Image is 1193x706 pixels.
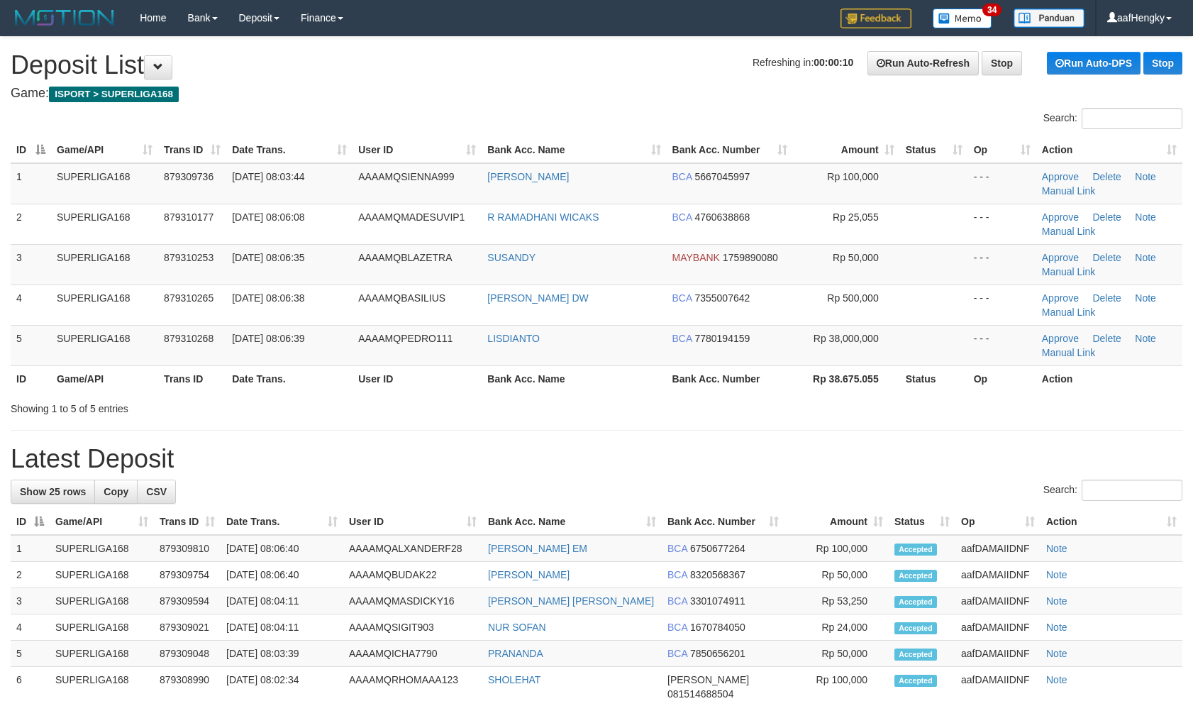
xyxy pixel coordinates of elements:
span: AAAAMQPEDRO111 [358,333,453,344]
td: AAAAMQSIGIT903 [343,614,482,641]
span: Copy 1670784050 to clipboard [690,622,745,633]
span: [DATE] 08:06:39 [232,333,304,344]
a: Note [1135,252,1156,263]
a: Manual Link [1042,347,1096,358]
a: Copy [94,480,138,504]
td: SUPERLIGA168 [51,325,158,365]
td: 4 [11,614,50,641]
td: 879309754 [154,562,221,588]
th: ID: activate to sort column descending [11,509,50,535]
span: Copy 7780194159 to clipboard [694,333,750,344]
th: Op: activate to sort column ascending [955,509,1041,535]
span: Show 25 rows [20,486,86,497]
a: [PERSON_NAME] [488,569,570,580]
img: MOTION_logo.png [11,7,118,28]
th: Action: activate to sort column ascending [1041,509,1182,535]
th: Status: activate to sort column ascending [889,509,955,535]
span: AAAAMQBASILIUS [358,292,445,304]
td: SUPERLIGA168 [51,285,158,325]
td: 2 [11,204,51,244]
td: SUPERLIGA168 [50,535,154,562]
span: 879310253 [164,252,213,263]
a: Stop [982,51,1022,75]
td: SUPERLIGA168 [50,614,154,641]
td: - - - [968,163,1036,204]
span: Rp 500,000 [827,292,878,304]
td: 879309594 [154,588,221,614]
td: 3 [11,588,50,614]
a: Approve [1042,252,1079,263]
a: [PERSON_NAME] [487,171,569,182]
span: Copy 5667045997 to clipboard [694,171,750,182]
span: BCA [672,171,692,182]
a: Note [1046,648,1067,659]
a: Run Auto-Refresh [867,51,979,75]
span: [DATE] 08:06:35 [232,252,304,263]
a: Manual Link [1042,266,1096,277]
span: Accepted [894,570,937,582]
span: BCA [672,211,692,223]
strong: 00:00:10 [814,57,853,68]
span: Copy [104,486,128,497]
div: Showing 1 to 5 of 5 entries [11,396,487,416]
td: [DATE] 08:06:40 [221,562,343,588]
th: Trans ID: activate to sort column ascending [154,509,221,535]
td: aafDAMAIIDNF [955,535,1041,562]
td: 5 [11,325,51,365]
h1: Latest Deposit [11,445,1182,473]
td: SUPERLIGA168 [50,562,154,588]
td: 3 [11,244,51,285]
a: Delete [1092,171,1121,182]
td: aafDAMAIIDNF [955,614,1041,641]
td: Rp 24,000 [784,614,889,641]
input: Search: [1082,480,1182,501]
span: CSV [146,486,167,497]
a: PRANANDA [488,648,543,659]
h4: Game: [11,87,1182,101]
td: AAAAMQMASDICKY16 [343,588,482,614]
a: [PERSON_NAME] EM [488,543,587,554]
th: Bank Acc. Name: activate to sort column ascending [482,137,666,163]
td: 879309021 [154,614,221,641]
th: Bank Acc. Number [667,365,793,392]
a: Delete [1092,333,1121,344]
th: Bank Acc. Number: activate to sort column ascending [662,509,784,535]
span: Refreshing in: [753,57,853,68]
span: BCA [667,543,687,554]
span: 879309736 [164,171,213,182]
input: Search: [1082,108,1182,129]
td: aafDAMAIIDNF [955,562,1041,588]
a: CSV [137,480,176,504]
h1: Deposit List [11,51,1182,79]
th: Amount: activate to sort column ascending [784,509,889,535]
td: Rp 50,000 [784,562,889,588]
a: Note [1046,622,1067,633]
span: Accepted [894,596,937,608]
span: Rp 50,000 [833,252,879,263]
span: AAAAMQMADESUVIP1 [358,211,465,223]
td: aafDAMAIIDNF [955,588,1041,614]
span: Rp 25,055 [833,211,879,223]
th: User ID [353,365,482,392]
td: [DATE] 08:04:11 [221,614,343,641]
span: Copy 4760638868 to clipboard [694,211,750,223]
td: SUPERLIGA168 [51,163,158,204]
a: [PERSON_NAME] [PERSON_NAME] [488,595,654,607]
th: Date Trans.: activate to sort column ascending [226,137,353,163]
span: BCA [667,595,687,607]
td: - - - [968,204,1036,244]
a: Note [1135,171,1156,182]
td: AAAAMQICHA7790 [343,641,482,667]
span: BCA [667,569,687,580]
a: Run Auto-DPS [1047,52,1141,75]
td: 879309810 [154,535,221,562]
td: 5 [11,641,50,667]
span: Copy 7355007642 to clipboard [694,292,750,304]
th: Status: activate to sort column ascending [900,137,968,163]
span: AAAAMQBLAZETRA [358,252,452,263]
td: Rp 53,250 [784,588,889,614]
a: Stop [1143,52,1182,75]
th: Bank Acc. Name [482,365,666,392]
span: Accepted [894,622,937,634]
a: Delete [1092,252,1121,263]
